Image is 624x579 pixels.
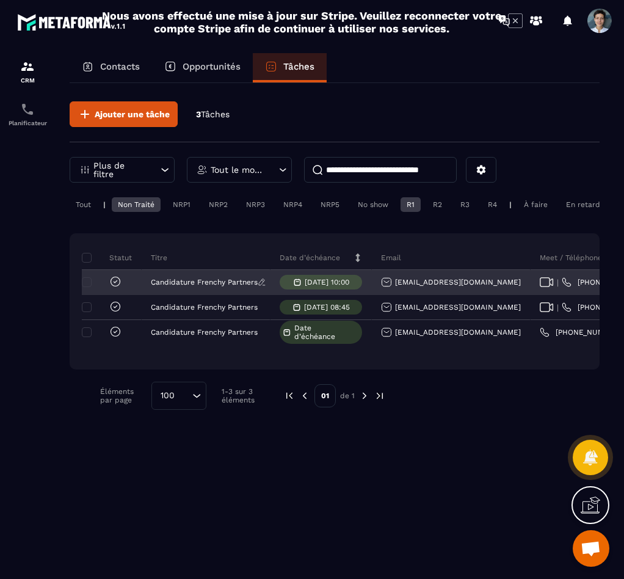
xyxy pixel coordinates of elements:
p: Candidature Frenchy Partners [151,328,258,337]
span: | [557,278,559,287]
p: Titre [151,253,167,263]
div: Non Traité [112,197,161,212]
p: Tout le monde [211,166,265,174]
div: À faire [518,197,554,212]
div: Tout [70,197,97,212]
p: Tâches [283,61,314,72]
a: Contacts [70,53,152,82]
p: 1-3 sur 3 éléments [222,387,266,404]
p: Candidature Frenchy Partners [151,303,258,311]
span: 100 [156,389,179,402]
p: Opportunités [183,61,241,72]
a: Ouvrir le chat [573,530,609,567]
img: prev [284,390,295,401]
a: [PHONE_NUMBER] [540,327,621,337]
h2: Nous avons effectué une mise à jour sur Stripe. Veuillez reconnecter votre compte Stripe afin de ... [101,9,502,35]
button: Ajouter une tâche [70,101,178,127]
div: R3 [454,197,476,212]
div: En retard [560,197,606,212]
span: | [557,303,559,312]
img: formation [20,59,35,74]
p: Contacts [100,61,140,72]
p: Date d’échéance [280,253,340,263]
span: Ajouter une tâche [95,108,170,120]
span: Tâches [201,109,230,119]
p: CRM [3,77,52,84]
input: Search for option [179,389,189,402]
p: [DATE] 10:00 [305,278,349,286]
a: schedulerschedulerPlanificateur [3,93,52,136]
a: Opportunités [152,53,253,82]
span: Date d’échéance [294,324,359,341]
div: NRP3 [240,197,271,212]
img: prev [299,390,310,401]
div: NRP2 [203,197,234,212]
p: | [103,200,106,209]
img: logo [17,11,127,33]
p: Meet / Téléphone [540,253,602,263]
p: 3 [196,109,230,120]
div: No show [352,197,394,212]
div: NRP5 [314,197,346,212]
img: scheduler [20,102,35,117]
img: next [359,390,370,401]
div: NRP4 [277,197,308,212]
p: Candidature Frenchy Partners [151,278,258,286]
p: Éléments par page [100,387,145,404]
div: NRP1 [167,197,197,212]
p: 01 [314,384,336,407]
p: [DATE] 08:45 [304,303,350,311]
a: Tâches [253,53,327,82]
div: R1 [401,197,421,212]
a: formationformationCRM [3,50,52,93]
p: | [509,200,512,209]
p: Plus de filtre [93,161,147,178]
div: R2 [427,197,448,212]
p: Planificateur [3,120,52,126]
p: de 1 [340,391,355,401]
p: Email [381,253,401,263]
div: Search for option [151,382,206,410]
p: Statut [85,253,132,263]
img: next [374,390,385,401]
div: R4 [482,197,503,212]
